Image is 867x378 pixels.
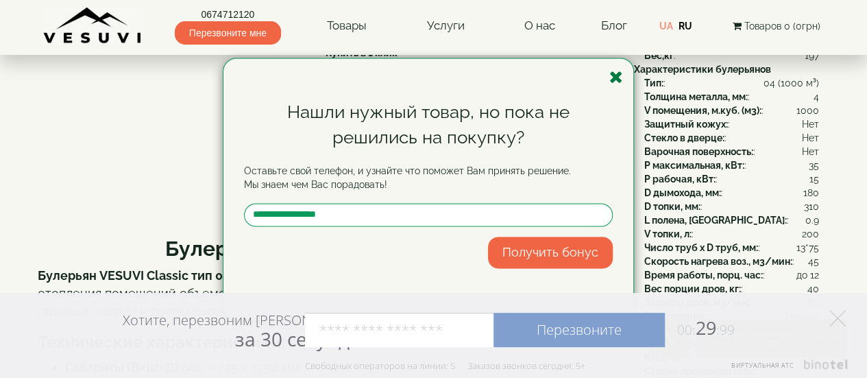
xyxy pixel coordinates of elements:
div: Свободных операторов на линии: 5 Заказов звонков сегодня: 5+ [305,360,585,371]
span: за 30 секунд? [235,326,358,352]
span: 00: [677,321,696,339]
p: Оставьте свой телефон, и узнайте что поможет Вам принять решение. Мы знаем чем Вас порадовать! [244,164,613,191]
div: Нашли нужный товар, но пока не решились на покупку? [244,99,613,150]
span: :99 [716,321,735,339]
a: Виртуальная АТС [723,359,850,378]
div: Хотите, перезвоним [PERSON_NAME] [123,311,358,350]
a: Перезвоните [493,313,665,347]
button: Получить бонус [488,237,613,268]
span: 29 [665,315,735,340]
